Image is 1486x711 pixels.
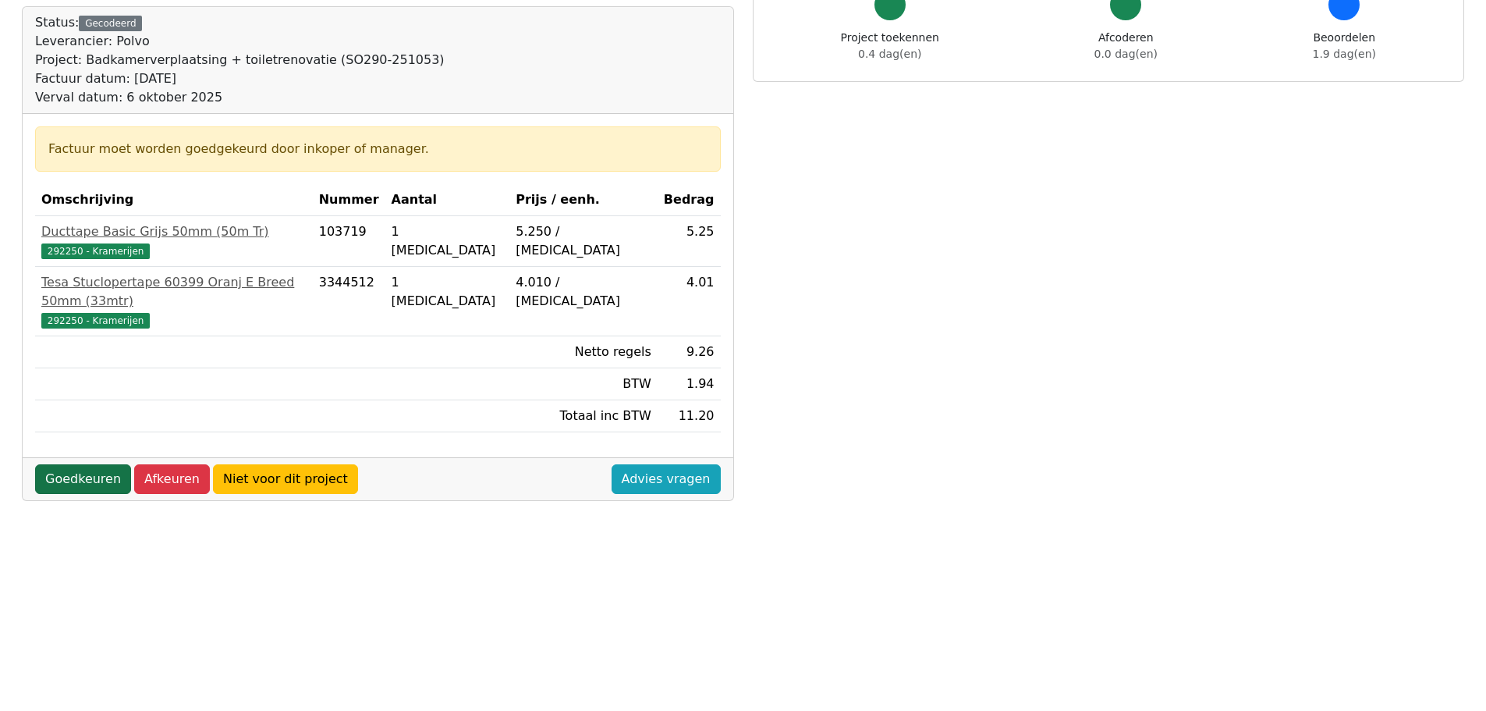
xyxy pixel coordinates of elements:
td: 4.01 [658,267,721,336]
div: Project toekennen [841,30,939,62]
td: 5.25 [658,216,721,267]
a: Advies vragen [612,464,721,494]
div: Ducttape Basic Grijs 50mm (50m Tr) [41,222,307,241]
span: 1.9 dag(en) [1313,48,1376,60]
td: 3344512 [313,267,385,336]
a: Niet voor dit project [213,464,358,494]
span: 0.4 dag(en) [858,48,921,60]
div: Verval datum: 6 oktober 2025 [35,88,445,107]
div: 5.250 / [MEDICAL_DATA] [516,222,651,260]
div: Factuur moet worden goedgekeurd door inkoper of manager. [48,140,708,158]
th: Bedrag [658,184,721,216]
a: Ducttape Basic Grijs 50mm (50m Tr)292250 - Kramerijen [41,222,307,260]
div: 1 [MEDICAL_DATA] [392,222,504,260]
div: Beoordelen [1313,30,1376,62]
div: Status: [35,13,445,107]
span: 292250 - Kramerijen [41,244,150,259]
a: Afkeuren [134,464,210,494]
th: Omschrijving [35,184,313,216]
div: Project: Badkamerverplaatsing + toiletrenovatie (SO290-251053) [35,51,445,69]
div: 1 [MEDICAL_DATA] [392,273,504,311]
th: Aantal [385,184,510,216]
th: Prijs / eenh. [509,184,658,216]
td: 103719 [313,216,385,267]
th: Nummer [313,184,385,216]
div: Leverancier: Polvo [35,32,445,51]
td: 1.94 [658,368,721,400]
span: 292250 - Kramerijen [41,313,150,329]
td: Netto regels [509,336,658,368]
a: Goedkeuren [35,464,131,494]
td: 9.26 [658,336,721,368]
div: Gecodeerd [79,16,142,31]
a: Tesa Stuclopertape 60399 Oranj E Breed 50mm (33mtr)292250 - Kramerijen [41,273,307,329]
td: 11.20 [658,400,721,432]
div: Tesa Stuclopertape 60399 Oranj E Breed 50mm (33mtr) [41,273,307,311]
div: Afcoderen [1094,30,1158,62]
td: BTW [509,368,658,400]
div: 4.010 / [MEDICAL_DATA] [516,273,651,311]
td: Totaal inc BTW [509,400,658,432]
div: Factuur datum: [DATE] [35,69,445,88]
span: 0.0 dag(en) [1094,48,1158,60]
